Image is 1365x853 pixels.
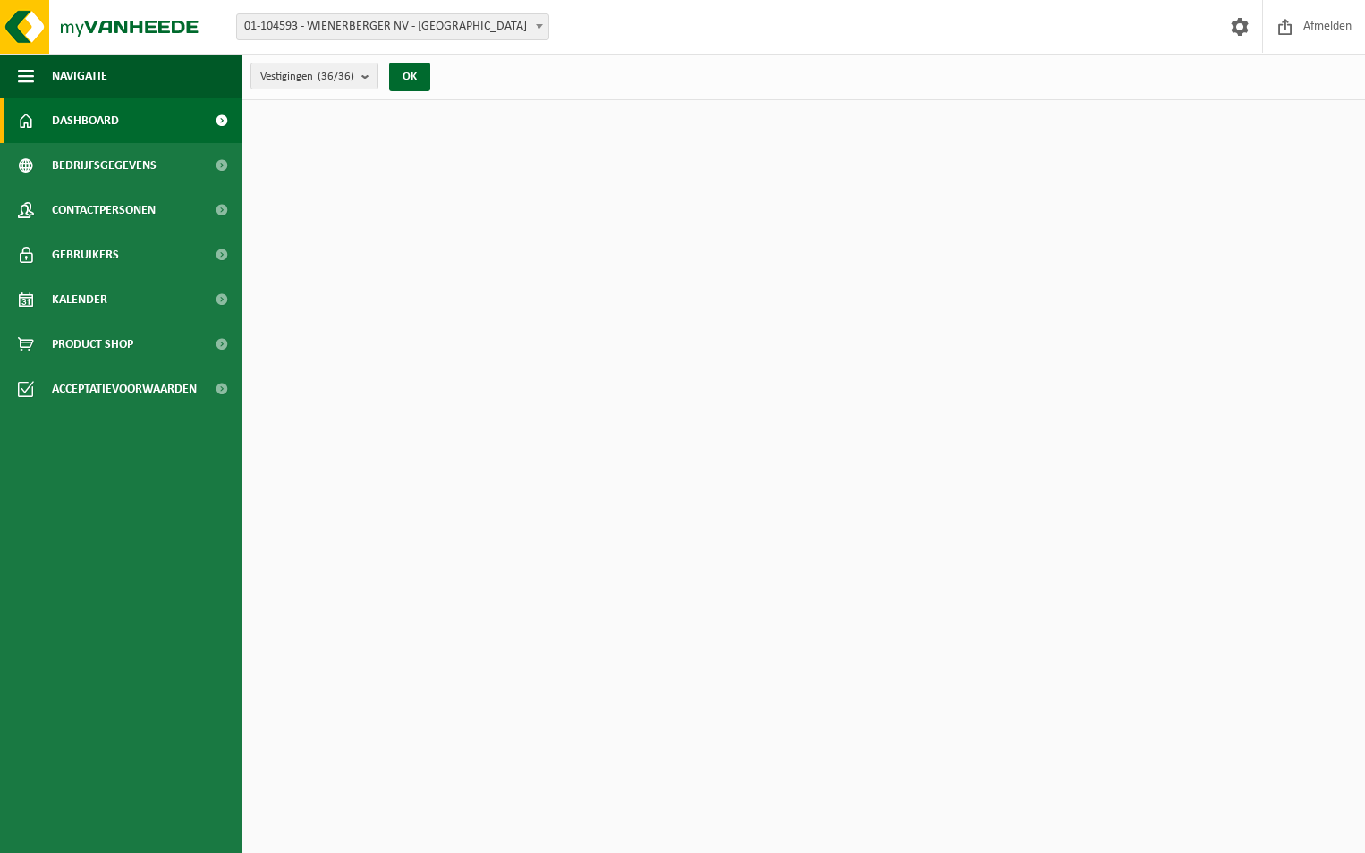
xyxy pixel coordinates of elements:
button: OK [389,63,430,91]
span: Bedrijfsgegevens [52,143,157,188]
count: (36/36) [318,71,354,82]
span: Dashboard [52,98,119,143]
span: Kalender [52,277,107,322]
span: Product Shop [52,322,133,367]
button: Vestigingen(36/36) [250,63,378,89]
span: Contactpersonen [52,188,156,232]
span: Acceptatievoorwaarden [52,367,197,411]
span: Navigatie [52,54,107,98]
span: 01-104593 - WIENERBERGER NV - KORTRIJK [236,13,549,40]
span: Gebruikers [52,232,119,277]
span: Vestigingen [260,63,354,90]
span: 01-104593 - WIENERBERGER NV - KORTRIJK [237,14,548,39]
